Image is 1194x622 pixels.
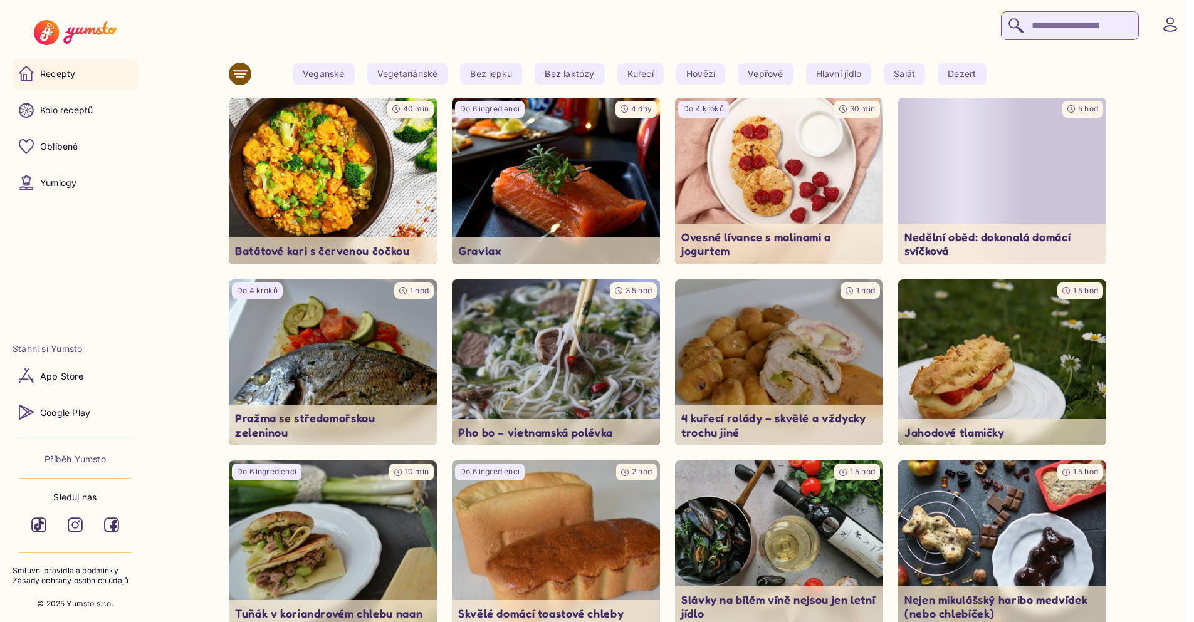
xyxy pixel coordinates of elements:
[904,593,1100,621] p: Nejen mikulášský haribo medvídek (nebo chlebíček)
[1078,104,1098,113] span: 5 hod
[904,425,1100,440] p: Jahodové tlamičky
[681,230,877,258] p: Ovesné lívance s malinami a jogurtem
[410,286,429,295] span: 1 hod
[460,104,520,115] p: Do 6 ingrediencí
[675,98,883,264] a: undefinedDo 4 kroků30 minOvesné lívance s malinami a jogurtem
[45,453,106,465] a: Příběh Yumsto
[229,279,437,446] a: undefinedDo 4 kroků1 hodPražma se středomořskou zeleninou
[237,286,278,296] p: Do 4 kroků
[237,467,296,477] p: Do 6 ingrediencí
[898,279,1106,446] a: undefined1.5 hodJahodové tlamičky
[452,279,660,446] img: undefined
[452,98,660,264] a: undefinedDo 6 ingrediencí4 dnyGravlax
[403,104,429,113] span: 40 min
[235,244,431,258] p: Batátové kari s červenou čočkou
[13,132,138,162] a: Oblíbené
[850,104,875,113] span: 30 min
[898,98,1106,264] div: Loading image
[535,63,604,85] yumsto-tag: Bez laktózy
[40,370,83,383] p: App Store
[1073,286,1098,295] span: 1.5 hod
[884,63,925,85] yumsto-tag: Salát
[13,95,138,125] a: Kolo receptů
[235,606,431,621] p: Tuňák v koriandrovém chlebu naan
[898,98,1106,264] span: Loading content
[1073,467,1098,476] span: 1.5 hod
[681,593,877,621] p: Slávky na bílém víně nejsou jen letní jídlo
[904,230,1100,258] p: Nedělní oběd: dokonalá domácí svíčková
[452,98,660,264] img: undefined
[460,467,520,477] p: Do 6 ingrediencí
[40,140,78,153] p: Oblíbené
[626,286,652,295] span: 3.5 hod
[13,59,138,89] a: Recepty
[452,279,660,446] a: undefined3.5 hodPho bo – vietnamská polévka
[898,98,1106,264] a: Loading image5 hodNedělní oběd: dokonalá domácí svíčková
[617,63,664,85] yumsto-tag: Kuřecí
[13,168,138,198] a: Yumlogy
[13,576,138,586] a: Zásady ochrany osobních údajů
[460,63,522,85] yumsto-tag: Bez lepku
[806,63,872,85] yumsto-tag: Hlavní jídlo
[235,411,431,439] p: Pražma se středomořskou zeleninou
[13,343,138,355] li: Stáhni si Yumsto
[681,411,877,439] p: 4 kuřecí rolády – skvělé a vždycky trochu jiné
[856,286,875,295] span: 1 hod
[938,63,986,85] yumsto-tag: Dezert
[13,566,138,576] a: Smluvní pravidla a podmínky
[367,63,448,85] yumsto-tag: Vegetariánské
[738,63,793,85] yumsto-tag: Vepřové
[458,244,654,258] p: Gravlax
[898,279,1106,446] img: undefined
[53,491,97,504] p: Sleduj nás
[458,606,654,621] p: Skvělé domácí toastové chleby
[675,279,883,446] img: undefined
[631,104,652,113] span: 4 dny
[229,279,437,446] img: undefined
[229,98,437,264] img: undefined
[293,63,355,85] yumsto-tag: Veganské
[40,68,75,80] p: Recepty
[683,104,724,115] p: Do 4 kroků
[405,467,429,476] span: 10 min
[676,63,725,85] yumsto-tag: Hovězí
[13,397,138,427] a: Google Play
[675,98,883,264] img: undefined
[632,467,652,476] span: 2 hod
[458,425,654,440] p: Pho bo – vietnamská polévka
[675,279,883,446] a: undefined1 hod4 kuřecí rolády – skvělé a vždycky trochu jiné
[40,177,76,189] p: Yumlogy
[229,98,437,264] a: undefined40 minBatátové kari s červenou čočkou
[850,467,875,476] span: 1.5 hod
[37,599,113,609] p: © 2025 Yumsto s.r.o.
[34,20,116,45] img: Yumsto logo
[40,407,90,419] p: Google Play
[13,361,138,391] a: App Store
[40,104,93,117] p: Kolo receptů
